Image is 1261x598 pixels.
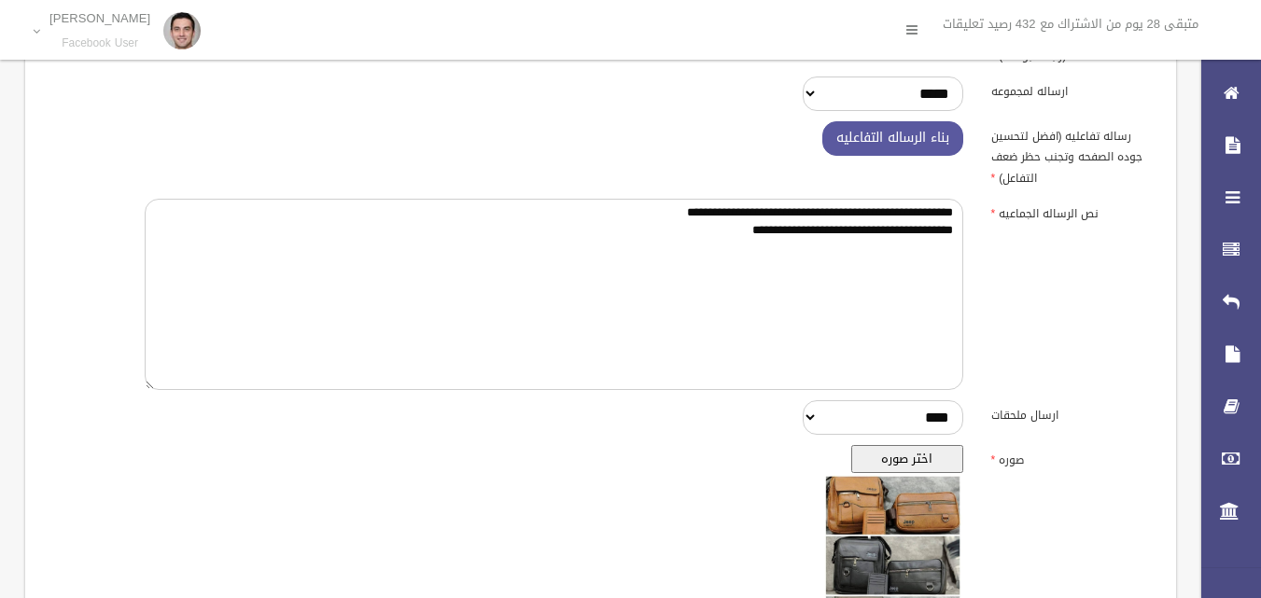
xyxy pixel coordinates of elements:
label: ارساله لمجموعه [977,76,1166,103]
p: [PERSON_NAME] [49,11,150,25]
small: Facebook User [49,36,150,50]
button: اختر صوره [851,445,963,473]
label: رساله تفاعليه (افضل لتحسين جوده الصفحه وتجنب حظر ضعف التفاعل) [977,121,1166,188]
label: صوره [977,445,1166,471]
button: بناء الرساله التفاعليه [822,121,963,156]
label: ارسال ملحقات [977,400,1166,426]
label: نص الرساله الجماعيه [977,199,1166,225]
